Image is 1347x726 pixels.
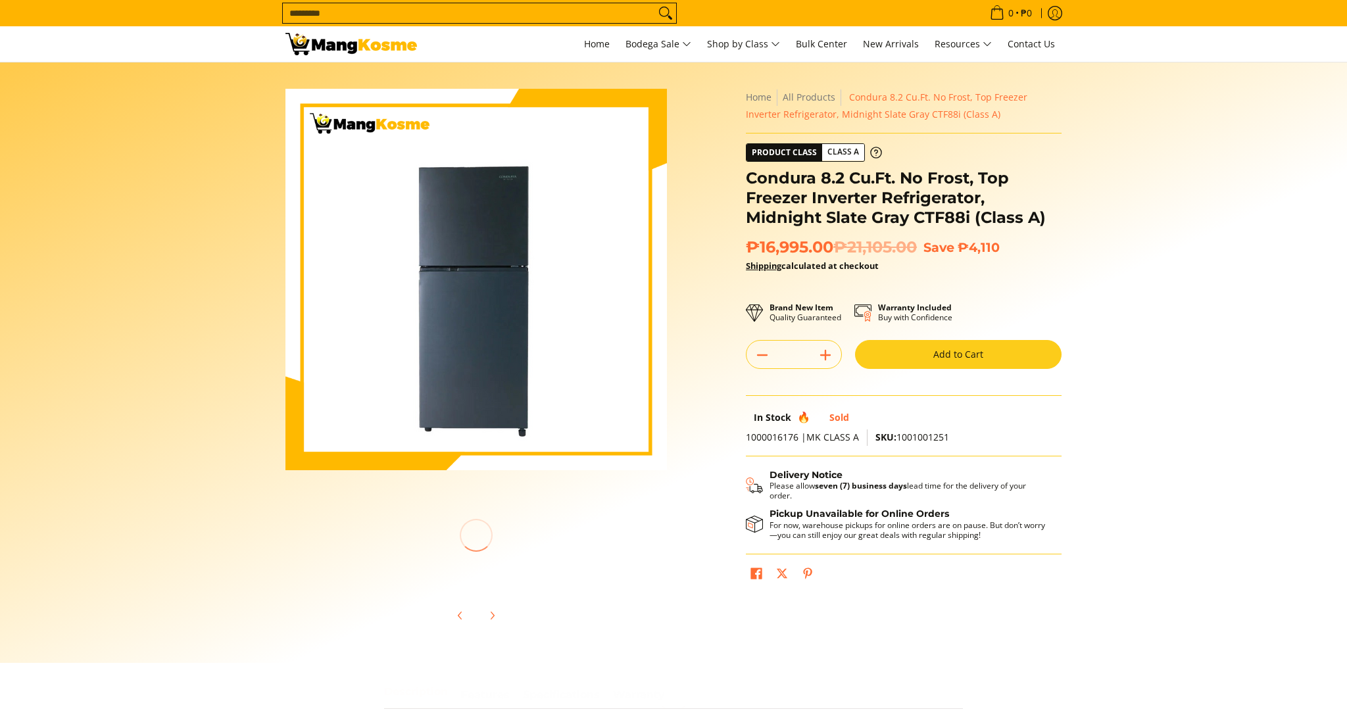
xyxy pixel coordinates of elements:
[655,3,676,23] button: Search
[1008,37,1055,50] span: Contact Us
[798,564,817,587] a: Pin on Pinterest
[986,6,1036,20] span: •
[285,89,667,470] img: Condura 8.2 Cu.Ft. No Frost, Top Freezer Inverter Refrigerator, Midnight Slate Gray CTF88i (Class A)
[1006,9,1016,18] span: 0
[789,26,854,62] a: Bulk Center
[384,683,448,708] a: Description
[878,302,952,322] p: Buy with Confidence
[446,601,475,630] button: Previous
[746,260,879,272] strong: calculated at checkout
[577,26,616,62] a: Home
[875,431,949,443] span: 1001001251
[746,168,1062,228] h1: Condura 8.2 Cu.Ft. No Frost, Top Freezer Inverter Refrigerator, Midnight Slate Gray CTF88i (Class A)
[770,481,1048,500] p: Please allow lead time for the delivery of your order.
[754,411,791,423] span: In Stock
[584,37,610,50] span: Home
[523,683,600,708] a: Description 2
[625,36,691,53] span: Bodega Sale
[285,493,371,578] img: Condura 8.2 Cu.Ft. No Frost, Top Freezer Inverter Refrigerator, Midnight Slate Gray CTF88i (Class...
[746,91,771,103] a: Home
[928,26,998,62] a: Resources
[384,493,470,578] img: Condura 8.2 Cu.Ft. No Frost, Top Freezer Inverter Refrigerator, Midnight Slate Gray CTF88i (Class...
[935,36,992,53] span: Resources
[746,470,1048,501] button: Shipping & Delivery
[1019,9,1034,18] span: ₱0
[461,689,510,701] strong: Features
[829,411,849,423] span: Sold
[384,683,448,707] span: Description
[770,469,843,481] strong: Delivery Notice
[478,601,506,630] button: Next
[523,689,600,701] strong: Specifications
[855,340,1062,369] button: Add to Cart
[796,37,847,50] span: Bulk Center
[875,431,896,443] span: SKU:
[747,345,778,366] button: Subtract
[958,239,1000,255] span: ₱4,110
[770,302,833,313] strong: Brand New Item
[613,689,665,701] strong: Warranty
[923,239,954,255] span: Save
[863,37,919,50] span: New Arrivals
[746,237,917,257] span: ₱16,995.00
[619,26,698,62] a: Bodega Sale
[773,564,791,587] a: Post on X
[581,493,667,578] img: Condura 8.2 Cu.Ft. No Frost, Top Freezer Inverter Refrigerator, Midnight Slate Gray CTF88i (Class...
[770,520,1048,540] p: For now, warehouse pickups for online orders are on pause. But don’t worry—you can still enjoy ou...
[815,480,907,491] strong: seven (7) business days
[285,33,417,55] img: Condura 8.2 Cu.Ft. No Frost, Top Freezer Inverter Refrigerator, Midnig | Mang Kosme
[430,26,1062,62] nav: Main Menu
[856,26,925,62] a: New Arrivals
[783,91,835,103] a: All Products
[707,36,780,53] span: Shop by Class
[810,345,841,366] button: Add
[770,302,841,322] p: Quality Guaranteed
[747,564,766,587] a: Share on Facebook
[746,260,781,272] a: Shipping
[483,493,568,578] img: Condura 8.2 Cu.Ft. No Frost, Top Freezer Inverter Refrigerator, Midnight Slate Gray CTF88i (Class...
[746,91,1027,120] span: Condura 8.2 Cu.Ft. No Frost, Top Freezer Inverter Refrigerator, Midnight Slate Gray CTF88i (Class A)
[746,431,859,443] span: 1000016176 |MK CLASS A
[613,683,665,708] a: Description 3
[770,508,949,520] strong: Pickup Unavailable for Online Orders
[700,26,787,62] a: Shop by Class
[822,144,864,160] span: Class A
[833,237,917,257] del: ₱21,105.00
[461,683,510,708] a: Description 1
[746,89,1062,123] nav: Breadcrumbs
[746,143,882,162] a: Product Class Class A
[1001,26,1062,62] a: Contact Us
[747,144,822,161] span: Product Class
[878,302,952,313] strong: Warranty Included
